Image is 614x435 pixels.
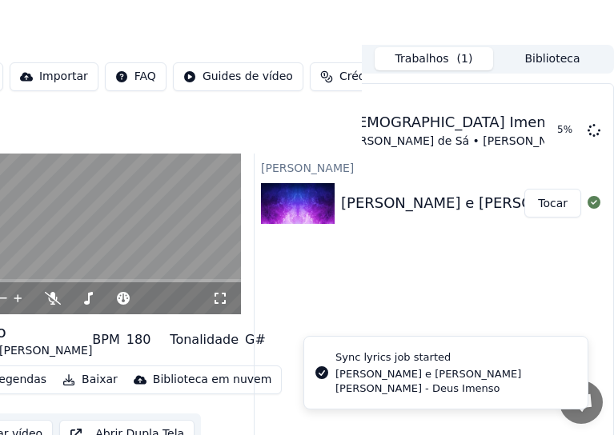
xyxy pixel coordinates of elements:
[56,369,124,391] button: Baixar
[170,330,239,349] div: Tonalidade
[105,62,167,91] button: FAQ
[493,47,612,70] button: Biblioteca
[126,330,151,349] div: 180
[255,84,613,103] div: Sincronizar Letras
[153,372,272,388] div: Biblioteca em nuvem
[335,367,575,396] div: [PERSON_NAME] e [PERSON_NAME] [PERSON_NAME] - Deus Imenso
[255,158,613,177] div: [PERSON_NAME]
[245,330,266,349] div: G#
[10,62,98,91] button: Importar
[524,189,581,217] button: Tocar
[457,51,473,67] span: ( 1 )
[310,62,424,91] button: Créditos147
[339,69,386,85] span: Créditos
[92,330,119,349] div: BPM
[335,349,575,365] div: Sync lyrics job started
[173,62,303,91] button: Guides de vídeo
[375,47,493,70] button: Trabalhos
[557,124,581,137] div: 5 %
